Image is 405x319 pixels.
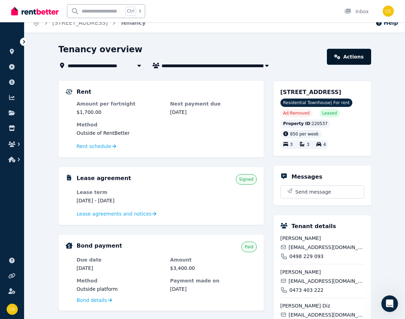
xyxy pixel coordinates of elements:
[6,58,93,73] div: Did that answer your question?
[22,228,28,234] button: Gif picker
[77,286,163,293] dd: Outside platform
[5,3,18,16] button: go back
[114,79,134,94] div: yes
[33,179,43,189] span: Bad
[6,99,114,135] div: Great to hear that helped! If you have any more questions or need further assistance, just let me...
[17,179,27,189] span: Terrible
[11,140,109,154] div: Help The RentBetter Team understand how they’re doing:
[77,189,163,196] dt: Lease term
[283,110,310,116] span: Ad: Removed
[11,32,128,53] div: If you need more details or want to review all pricing options, you can visit our . All prices ar...
[65,178,77,190] span: Great
[383,6,394,17] img: Cheryl Evans
[52,20,108,26] a: [STREET_ADDRESS]
[77,256,163,263] dt: Due date
[20,16,60,21] a: [DOMAIN_NAME]
[77,174,131,182] h5: Lease agreement
[239,177,253,182] span: Signed
[280,119,331,128] div: : 220537
[322,110,337,116] span: Leased
[6,213,134,225] textarea: Message…
[44,228,50,234] button: Start recording
[13,166,96,174] div: Rate your conversation
[6,58,134,79] div: The RentBetter Team says…
[323,142,326,147] span: 4
[6,99,134,135] div: The RentBetter Team says…
[170,109,257,116] dd: [DATE]
[125,7,136,16] span: Ctrl
[290,253,324,260] span: 0498 229 093
[77,143,117,150] a: Rent schedule
[290,132,319,137] span: 850 per week
[11,103,109,131] div: Great to hear that helped! If you have any more questions or need further assistance, just let me...
[77,277,163,284] dt: Method
[77,130,257,137] dd: Outside of RentBetter
[170,256,257,263] dt: Amount
[327,49,371,65] a: Actions
[122,3,135,15] div: Close
[6,136,114,158] div: Help The RentBetter Team understand how they’re doing:
[280,269,364,275] span: [PERSON_NAME]
[82,179,92,189] span: Amazing
[281,186,364,198] button: Send message
[280,99,353,107] span: Residential Townhouse | For rent
[6,158,134,227] div: The RentBetter Team says…
[24,13,154,33] nav: Breadcrumb
[77,100,163,107] dt: Amount per fortnight
[66,242,73,249] img: Bond Details
[50,179,59,189] span: OK
[34,7,92,12] h1: The RentBetter Team
[170,286,257,293] dd: [DATE]
[120,225,131,236] button: Send a message…
[381,295,398,312] iframe: Intercom live chat
[77,242,122,250] h5: Bond payment
[77,109,163,116] dd: $1,700.00
[6,79,134,100] div: Cheryl says…
[288,278,364,285] span: [EMAIL_ADDRESS][DOMAIN_NAME]
[20,23,61,28] a: [DOMAIN_NAME]
[283,121,310,126] span: Property ID
[139,8,141,14] span: k
[77,197,163,204] dd: [DATE] - [DATE]
[77,297,107,304] span: Bond details
[84,201,98,215] div: Submit
[20,4,31,15] img: Profile image for The RentBetter Team
[120,83,128,90] div: yes
[375,19,398,27] button: Help
[290,287,324,294] span: 0473 403 222
[11,62,88,69] div: Did that answer your question?
[295,188,331,195] span: Send message
[7,304,18,315] img: Cheryl Evans
[170,100,257,107] dt: Next payment due
[77,143,111,150] span: Rent schedule
[292,173,322,181] h5: Messages
[280,302,364,309] span: [PERSON_NAME] Diz
[288,311,364,318] span: [EMAIL_ADDRESS][DOMAIN_NAME]
[280,89,342,95] span: [STREET_ADDRESS]
[120,20,146,26] a: Tenancy
[11,6,59,16] img: RentBetter
[307,142,309,147] span: 3
[288,244,364,251] span: [EMAIL_ADDRESS][DOMAIN_NAME]
[77,210,157,217] a: Lease agreements and notices
[77,210,152,217] span: Lease agreements and notices
[292,222,336,231] h5: Tenant details
[245,244,253,250] span: Paid
[280,235,364,242] span: [PERSON_NAME]
[77,265,163,272] dd: [DATE]
[91,40,121,45] a: pricing page
[77,297,112,304] a: Bond details
[11,228,16,234] button: Emoji picker
[344,8,369,15] div: Inbox
[170,277,257,284] dt: Payment made on
[77,88,91,96] h5: Rent
[59,44,143,55] h1: Tenancy overview
[109,3,122,16] button: Home
[290,142,293,147] span: 3
[6,136,134,158] div: The RentBetter Team says…
[33,228,39,234] button: Upload attachment
[170,265,257,272] dd: $3,400.00
[64,23,70,29] a: Source reference 5498828:
[11,201,84,216] textarea: Tell us more…
[66,89,73,94] img: Rental Payments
